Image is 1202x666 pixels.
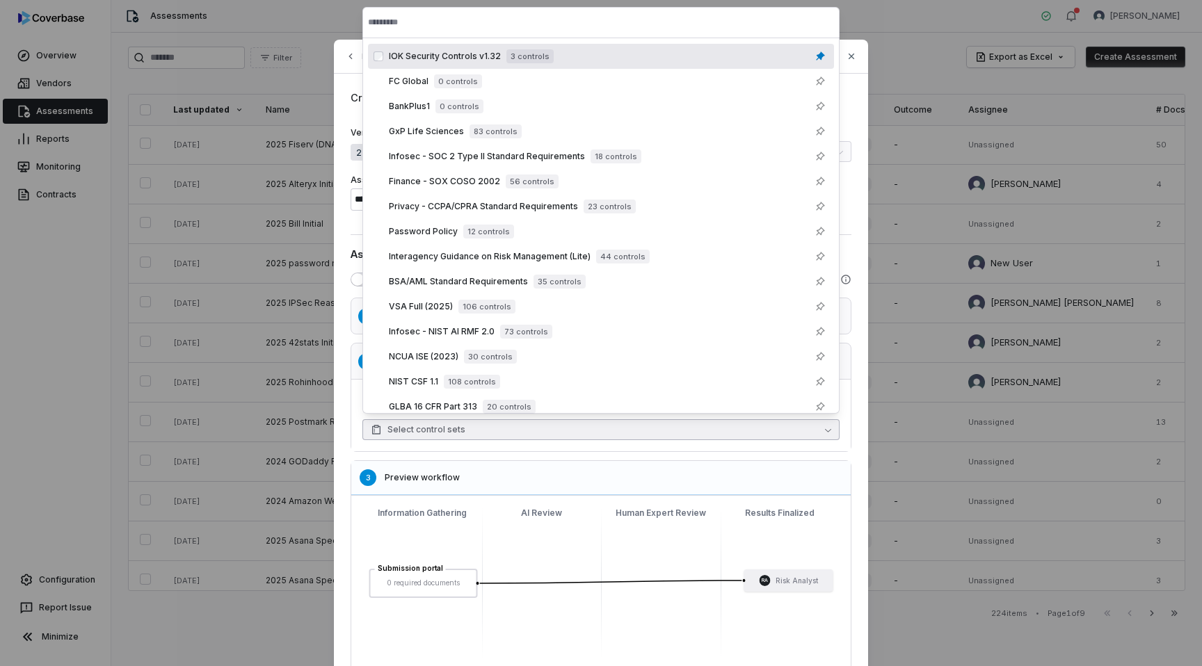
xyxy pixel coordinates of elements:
[385,472,842,483] h5: Preview workflow
[591,149,641,163] span: 18 controls
[389,401,477,412] span: GLBA 16 CFR Part 313
[389,376,438,387] span: NIST CSF 1.1
[463,225,514,238] span: 12 controls
[389,201,578,212] span: Privacy - CCPA/CPRA Standard Requirements
[351,92,447,104] span: Create Assessment
[389,251,591,262] span: Interagency Guidance on Risk Management (Lite)
[506,49,554,63] span: 3 controls
[358,308,375,325] div: 1
[389,351,458,362] span: NCUA ISE (2023)
[389,301,453,312] span: VSA Full (2025)
[506,174,559,188] span: 56 controls
[347,294,869,338] button: 1Configure Information GatheringCollect and organize all required documents and responses from th...
[389,51,501,62] span: IOK Security Controls v1.32
[360,469,376,486] div: 3
[371,424,465,435] span: Select control sets
[389,276,528,287] span: BSA/AML Standard Requirements
[389,76,428,87] span: FC Global
[483,400,536,414] span: 20 controls
[389,226,458,237] span: Password Policy
[389,151,585,162] span: Infosec - SOC 2 Type II Standard Requirements
[358,353,375,370] div: 2
[584,200,636,213] span: 23 controls
[389,101,430,112] span: BankPlus1
[341,44,385,69] button: Back
[444,375,500,389] span: 108 controls
[470,124,522,138] span: 83 controls
[500,325,552,339] span: 73 controls
[458,300,515,314] span: 106 controls
[347,339,869,383] button: 2Configure AI ReviewAutomated analysis and preliminary assessment of collected information
[389,126,464,137] span: GxP Life Sciences
[464,350,517,364] span: 30 controls
[389,326,495,337] span: Infosec - NIST AI RMF 2.0
[534,275,586,289] span: 35 controls
[351,247,851,261] div: Assessment Plan
[351,174,594,186] label: Assessment Name
[435,99,483,113] span: 0 controls
[389,176,500,187] span: Finance - SOX COSO 2002
[434,74,482,88] span: 0 controls
[351,127,424,138] span: Vendor to assess
[596,250,650,263] span: 44 controls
